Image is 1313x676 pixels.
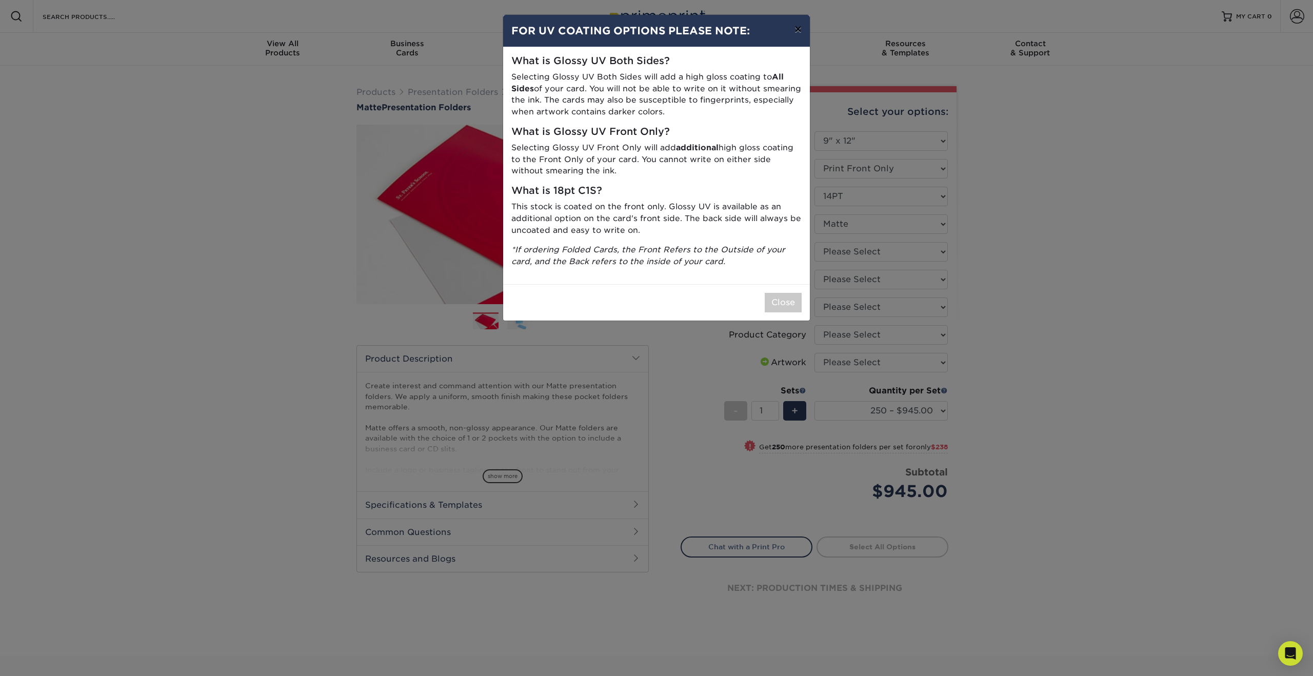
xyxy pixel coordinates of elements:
[786,15,810,44] button: ×
[511,72,784,93] strong: All Sides
[511,55,802,67] h5: What is Glossy UV Both Sides?
[511,71,802,118] p: Selecting Glossy UV Both Sides will add a high gloss coating to of your card. You will not be abl...
[511,201,802,236] p: This stock is coated on the front only. Glossy UV is available as an additional option on the car...
[511,126,802,138] h5: What is Glossy UV Front Only?
[1278,641,1303,666] div: Open Intercom Messenger
[511,185,802,197] h5: What is 18pt C1S?
[511,142,802,177] p: Selecting Glossy UV Front Only will add high gloss coating to the Front Only of your card. You ca...
[765,293,802,312] button: Close
[511,23,802,38] h4: FOR UV COATING OPTIONS PLEASE NOTE:
[511,245,785,266] i: *If ordering Folded Cards, the Front Refers to the Outside of your card, and the Back refers to t...
[676,143,719,152] strong: additional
